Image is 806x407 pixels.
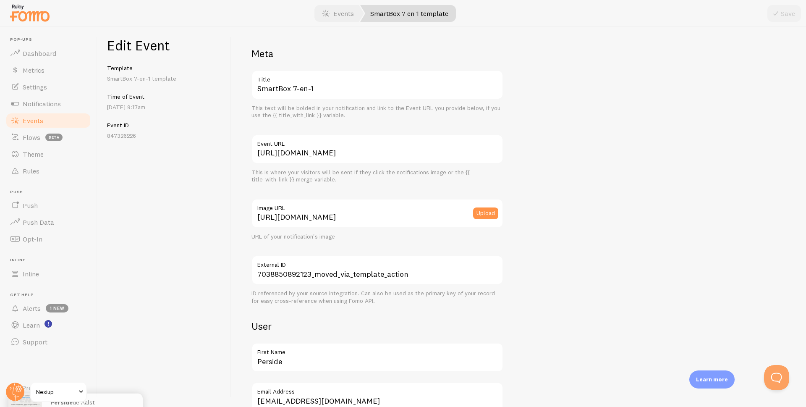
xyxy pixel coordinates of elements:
p: 847326226 [107,131,221,140]
div: Learn more [689,370,735,389]
span: Metrics [23,66,44,74]
span: Opt-In [23,235,42,243]
span: Support [23,338,47,346]
label: Title [251,70,503,84]
a: Dashboard [5,45,92,62]
span: Get Help [10,292,92,298]
span: Dashboard [23,49,56,58]
label: First Name [251,343,503,357]
span: Alerts [23,304,41,312]
a: Push [5,197,92,214]
span: Settings [23,83,47,91]
a: Rules [5,163,92,179]
span: Events [23,116,43,125]
label: Email Address [251,382,503,396]
span: Notifications [23,100,61,108]
span: Push [10,189,92,195]
span: Nexiup [36,387,76,397]
span: beta [45,134,63,141]
h1: Edit Event [107,37,221,54]
a: Metrics [5,62,92,79]
span: Push Data [23,218,54,226]
a: Events [5,112,92,129]
span: Inline [23,270,39,278]
iframe: Help Scout Beacon - Open [764,365,789,390]
div: This is where your visitors will be sent if they click the notifications image or the {{ title_wi... [251,169,503,184]
h5: Time of Event [107,93,221,100]
p: [DATE] 9:17am [107,103,221,111]
div: This text will be bolded in your notification and link to the Event URL you provide below, if you... [251,105,503,119]
span: Flows [23,133,40,142]
div: URL of your notification's image [251,233,503,241]
a: Theme [5,146,92,163]
span: Pop-ups [10,37,92,42]
span: 1 new [46,304,68,312]
span: Learn [23,321,40,329]
a: Notifications [5,95,92,112]
img: fomo-relay-logo-orange.svg [9,2,51,24]
svg: <p>Watch New Feature Tutorials!</p> [44,320,52,328]
p: SmartBox 7-en-1 template [107,74,221,83]
a: Nexiup [30,382,87,402]
label: Event URL [251,134,503,149]
a: Opt-In [5,231,92,247]
a: Settings [5,79,92,95]
span: Rules [23,167,39,175]
h2: User [251,320,503,333]
span: Inline [10,257,92,263]
h2: Meta [251,47,503,60]
h5: Event ID [107,121,221,129]
div: ID referenced by your source integration. Can also be used as the primary key of your record for ... [251,290,503,305]
span: Push [23,201,38,210]
button: Upload [473,207,498,219]
a: Push Data [5,214,92,231]
span: Theme [23,150,44,158]
a: Flows beta [5,129,92,146]
label: External ID [251,255,503,270]
a: Alerts 1 new [5,300,92,317]
h5: Template [107,64,221,72]
label: Image URL [251,199,503,213]
a: Inline [5,265,92,282]
p: Learn more [696,375,728,383]
a: Support [5,333,92,350]
a: Learn [5,317,92,333]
